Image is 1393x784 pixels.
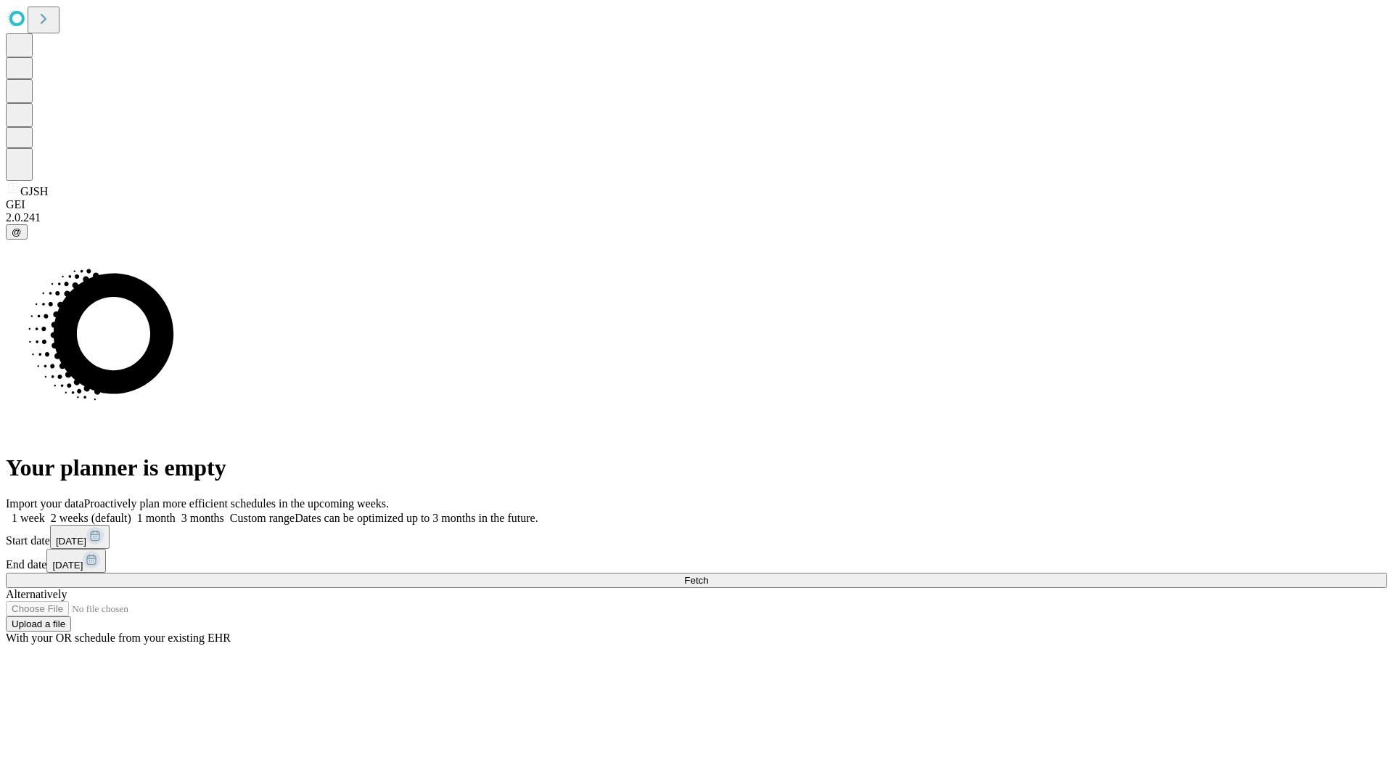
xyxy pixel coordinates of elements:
div: 2.0.241 [6,211,1387,224]
span: [DATE] [52,560,83,571]
div: Start date [6,525,1387,549]
span: 2 weeks (default) [51,512,131,524]
button: @ [6,224,28,240]
span: 1 week [12,512,45,524]
span: GJSH [20,185,48,197]
span: Dates can be optimized up to 3 months in the future. [295,512,538,524]
button: Fetch [6,573,1387,588]
button: [DATE] [50,525,110,549]
div: GEI [6,198,1387,211]
button: Upload a file [6,616,71,632]
span: [DATE] [56,536,86,547]
div: End date [6,549,1387,573]
span: @ [12,226,22,237]
span: Alternatively [6,588,67,600]
span: Proactively plan more efficient schedules in the upcoming weeks. [84,497,389,510]
span: 1 month [137,512,176,524]
span: With your OR schedule from your existing EHR [6,632,231,644]
span: Custom range [230,512,295,524]
span: Import your data [6,497,84,510]
button: [DATE] [46,549,106,573]
h1: Your planner is empty [6,454,1387,481]
span: Fetch [684,575,708,586]
span: 3 months [181,512,224,524]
